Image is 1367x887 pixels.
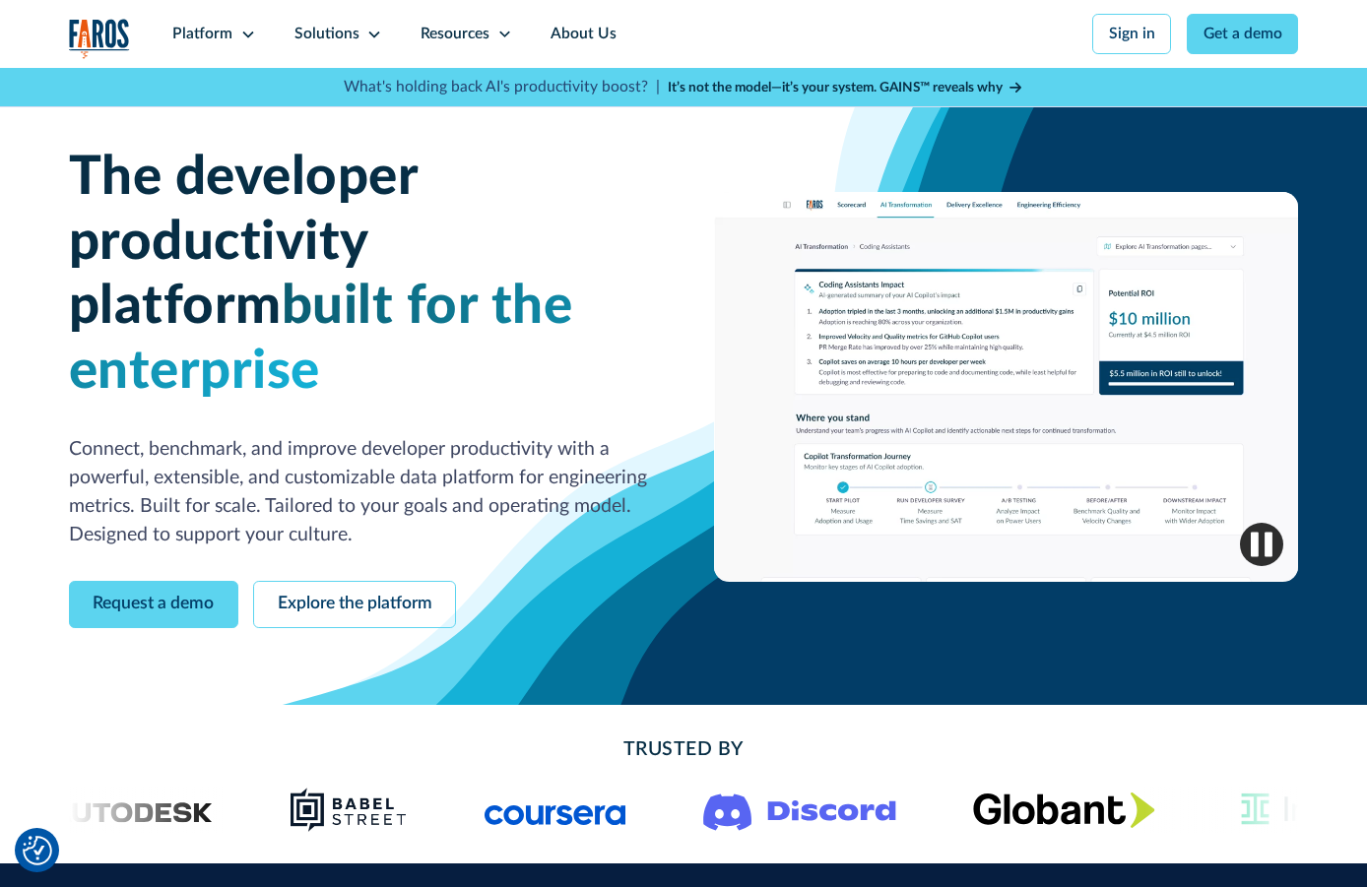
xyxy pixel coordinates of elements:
img: Pause video [1240,523,1283,566]
div: Resources [421,23,489,45]
a: Explore the platform [253,581,456,628]
a: home [69,19,130,58]
img: Logo of the analytics and reporting company Faros. [69,19,130,58]
span: built for the enterprise [69,280,573,399]
img: Revisit consent button [23,836,52,865]
img: Logo of the communication platform Discord. [702,790,895,831]
a: Sign in [1092,14,1171,54]
img: Globant's logo [972,792,1154,828]
div: Platform [172,23,232,45]
img: Babel Street logo png [289,787,407,833]
h1: The developer productivity platform [69,146,653,404]
button: Cookie Settings [23,836,52,865]
a: Request a demo [69,581,238,628]
p: What's holding back AI's productivity boost? | [344,76,660,98]
div: Solutions [294,23,359,45]
strong: It’s not the model—it’s your system. GAINS™ reveals why [668,81,1003,95]
h2: Trusted By [223,735,1144,764]
a: Get a demo [1187,14,1298,54]
p: Connect, benchmark, and improve developer productivity with a powerful, extensible, and customiza... [69,435,653,550]
a: It’s not the model—it’s your system. GAINS™ reveals why [668,78,1023,97]
img: Logo of the online learning platform Coursera. [484,794,625,826]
